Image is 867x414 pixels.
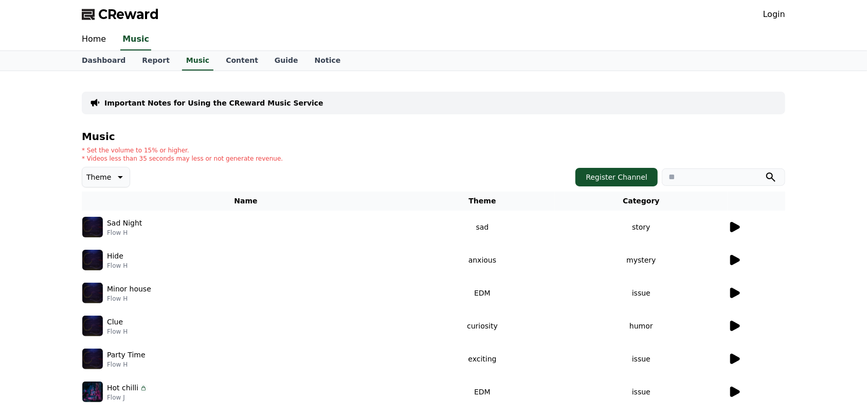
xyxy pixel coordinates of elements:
[555,309,728,342] td: humor
[107,317,123,327] p: Clue
[410,309,555,342] td: curiosity
[266,51,306,71] a: Guide
[107,383,138,393] p: Hot chilli
[107,393,148,402] p: Flow J
[555,211,728,244] td: story
[410,375,555,408] td: EDM
[74,29,114,50] a: Home
[555,244,728,277] td: mystery
[555,277,728,309] td: issue
[82,382,103,402] img: music
[107,262,128,270] p: Flow H
[134,51,178,71] a: Report
[306,51,349,71] a: Notice
[107,229,142,237] p: Flow H
[3,326,68,352] a: Home
[68,326,133,352] a: Messages
[98,6,159,23] span: CReward
[107,218,142,229] p: Sad Night
[107,360,146,369] p: Flow H
[410,192,555,211] th: Theme
[410,244,555,277] td: anxious
[82,192,410,211] th: Name
[82,6,159,23] a: CReward
[86,170,111,184] p: Theme
[133,326,197,352] a: Settings
[555,342,728,375] td: issue
[107,251,123,262] p: Hide
[107,350,146,360] p: Party Time
[218,51,266,71] a: Content
[82,146,283,154] p: * Set the volume to 15% or higher.
[410,277,555,309] td: EDM
[104,98,323,108] a: Important Notes for Using the CReward Music Service
[74,51,134,71] a: Dashboard
[410,211,555,244] td: sad
[410,342,555,375] td: exciting
[82,167,130,187] button: Theme
[763,8,785,21] a: Login
[82,349,103,369] img: music
[82,250,103,270] img: music
[107,284,151,295] p: Minor house
[85,342,116,351] span: Messages
[555,192,728,211] th: Category
[575,168,658,186] button: Register Channel
[82,217,103,237] img: music
[555,375,728,408] td: issue
[182,51,213,71] a: Music
[107,295,151,303] p: Flow H
[152,342,177,350] span: Settings
[82,154,283,163] p: * Videos less than 35 seconds may less or not generate revenue.
[120,29,151,50] a: Music
[82,283,103,303] img: music
[82,131,785,142] h4: Music
[107,327,128,336] p: Flow H
[26,342,44,350] span: Home
[82,316,103,336] img: music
